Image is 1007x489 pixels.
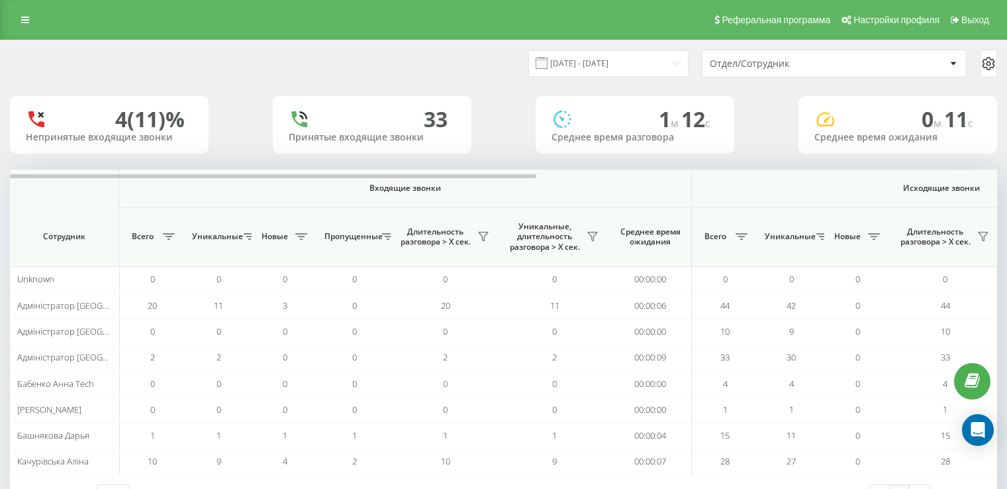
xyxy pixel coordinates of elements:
span: 15 [720,429,730,441]
span: 0 [552,378,557,390]
span: 0 [150,325,155,337]
div: Отдел/Сотрудник [710,58,868,70]
span: 0 [352,299,357,311]
span: 0 [855,273,860,285]
span: 0 [789,273,794,285]
span: 11 [214,299,223,311]
span: 2 [443,351,448,363]
span: 0 [216,325,221,337]
span: 1 [443,429,448,441]
div: Среднее время разговора [551,132,718,143]
span: 0 [443,273,448,285]
span: Уникальные [765,231,812,242]
span: 44 [720,299,730,311]
span: 0 [283,351,287,363]
span: 44 [941,299,950,311]
span: Среднее время ожидания [619,227,681,247]
span: 9 [552,455,557,467]
span: 4 [943,378,947,390]
span: м [671,116,681,131]
span: Реферальная программа [722,15,830,25]
span: 1 [552,429,557,441]
span: 0 [552,273,557,285]
span: 0 [443,404,448,415]
span: 2 [552,351,557,363]
span: 0 [723,273,728,285]
span: 28 [720,455,730,467]
span: c [968,116,973,131]
td: 00:00:00 [609,397,692,423]
span: 1 [943,404,947,415]
span: 0 [943,273,947,285]
span: 0 [552,325,557,337]
span: 0 [216,404,221,415]
span: 4 [283,455,287,467]
span: 1 [216,429,221,441]
span: 1 [352,429,357,441]
span: Бабенко Анна Tech [17,378,94,390]
span: 0 [283,273,287,285]
td: 00:00:07 [609,449,692,474]
span: 0 [443,325,448,337]
span: 0 [855,455,860,467]
span: Новые [258,231,291,242]
span: 27 [787,455,796,467]
span: 1 [283,429,287,441]
span: 11 [550,299,559,311]
span: 0 [352,351,357,363]
span: 0 [922,105,944,133]
span: 0 [216,273,221,285]
span: 1 [723,404,728,415]
span: 11 [787,429,796,441]
div: Open Intercom Messenger [962,414,994,446]
div: 33 [424,107,448,132]
td: 00:00:00 [609,266,692,292]
span: 0 [352,325,357,337]
span: 0 [855,378,860,390]
span: Новые [831,231,864,242]
span: 0 [855,325,860,337]
span: Уникальные [192,231,240,242]
span: 15 [941,429,950,441]
span: 9 [789,325,794,337]
td: 00:00:09 [609,345,692,370]
span: 0 [216,378,221,390]
span: 0 [352,404,357,415]
span: Входящие звонки [154,183,657,193]
span: 2 [150,351,155,363]
span: 1 [659,105,681,133]
span: 28 [941,455,950,467]
span: Выход [961,15,989,25]
span: 0 [443,378,448,390]
span: 4 [789,378,794,390]
span: c [705,116,710,131]
span: 9 [216,455,221,467]
span: 0 [283,325,287,337]
span: Башнякова Дарья [17,429,89,441]
span: 0 [150,404,155,415]
span: 10 [148,455,157,467]
span: 0 [855,429,860,441]
span: 0 [283,404,287,415]
span: 2 [216,351,221,363]
span: Сотрудник [21,231,107,242]
span: Адміністратор [GEOGRAPHIC_DATA] [17,299,159,311]
span: Пропущенные [324,231,378,242]
span: Адміністратор [GEOGRAPHIC_DATA] [17,325,159,337]
span: 0 [855,299,860,311]
span: 33 [941,351,950,363]
span: 1 [789,404,794,415]
td: 00:00:04 [609,423,692,449]
div: 4 (11)% [115,107,185,132]
span: Длительность разговора > Х сек. [897,227,973,247]
span: Всего [698,231,732,242]
span: Длительность разговора > Х сек. [397,227,473,247]
span: 11 [944,105,973,133]
td: 00:00:00 [609,319,692,345]
span: 33 [720,351,730,363]
span: 0 [283,378,287,390]
span: 10 [441,455,450,467]
span: 1 [150,429,155,441]
span: 3 [283,299,287,311]
span: 0 [552,404,557,415]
